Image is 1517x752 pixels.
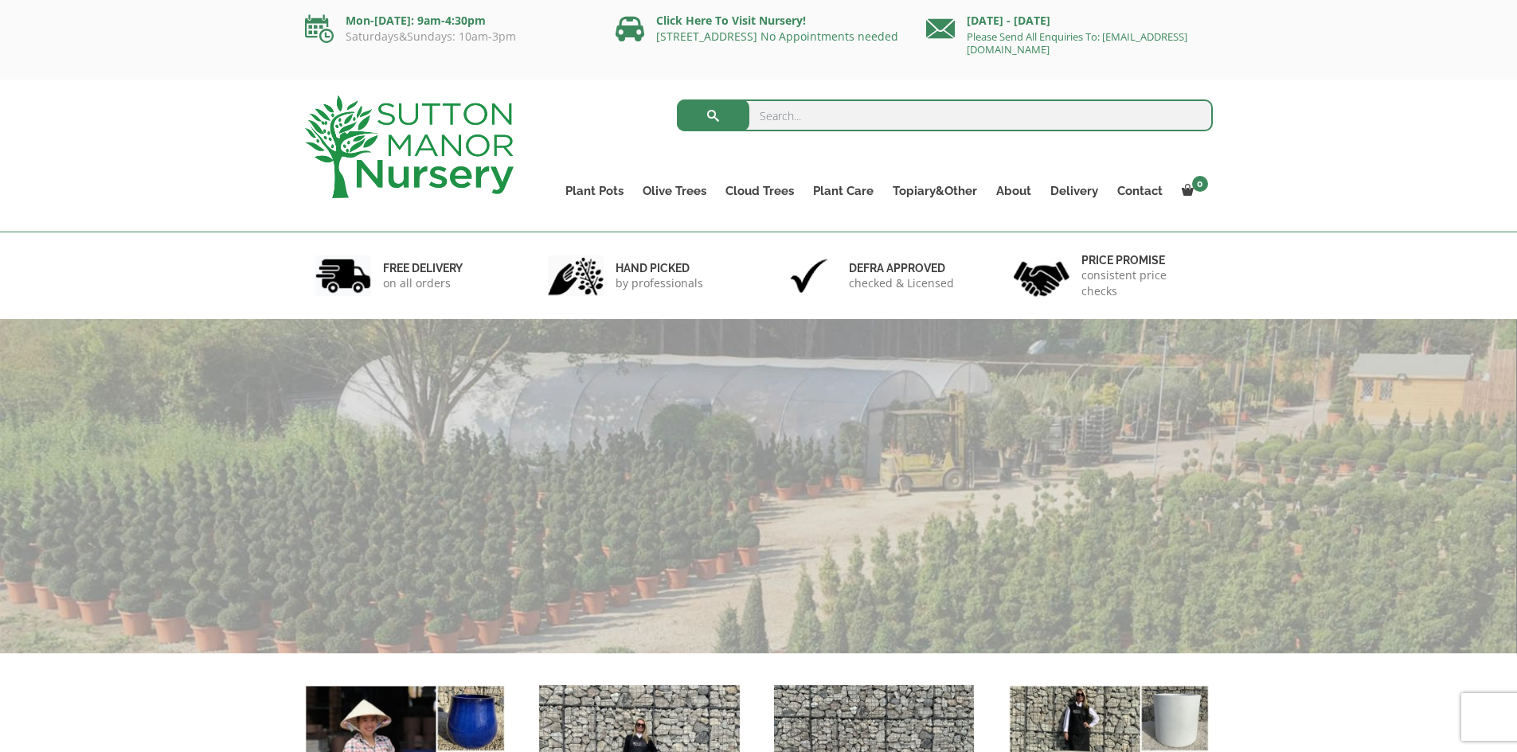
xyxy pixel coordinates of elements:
span: 0 [1192,176,1208,192]
a: Please Send All Enquiries To: [EMAIL_ADDRESS][DOMAIN_NAME] [967,29,1187,56]
img: 2.jpg [548,255,604,296]
a: Contact [1108,180,1172,202]
img: 3.jpg [781,255,837,296]
p: [DATE] - [DATE] [926,11,1213,30]
h6: hand picked [616,261,703,275]
img: 1.jpg [315,255,371,296]
h6: FREE DELIVERY [383,261,463,275]
a: Olive Trees [633,180,716,202]
img: logo [305,95,514,198]
a: Cloud Trees [716,180,803,202]
p: Mon-[DATE]: 9am-4:30pm [305,11,592,30]
h6: Price promise [1081,253,1202,267]
a: 0 [1172,180,1213,202]
p: Saturdays&Sundays: 10am-3pm [305,30,592,43]
p: checked & Licensed [849,275,954,291]
img: 4.jpg [1014,251,1069,300]
a: Plant Care [803,180,883,202]
a: Topiary&Other [883,180,987,202]
p: on all orders [383,275,463,291]
a: Plant Pots [556,180,633,202]
a: [STREET_ADDRESS] No Appointments needed [656,29,898,44]
input: Search... [677,99,1213,131]
p: by professionals [616,275,703,291]
a: Delivery [1041,180,1108,202]
a: About [987,180,1041,202]
p: consistent price checks [1081,267,1202,299]
a: Click Here To Visit Nursery! [656,13,806,28]
h6: Defra approved [849,261,954,275]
